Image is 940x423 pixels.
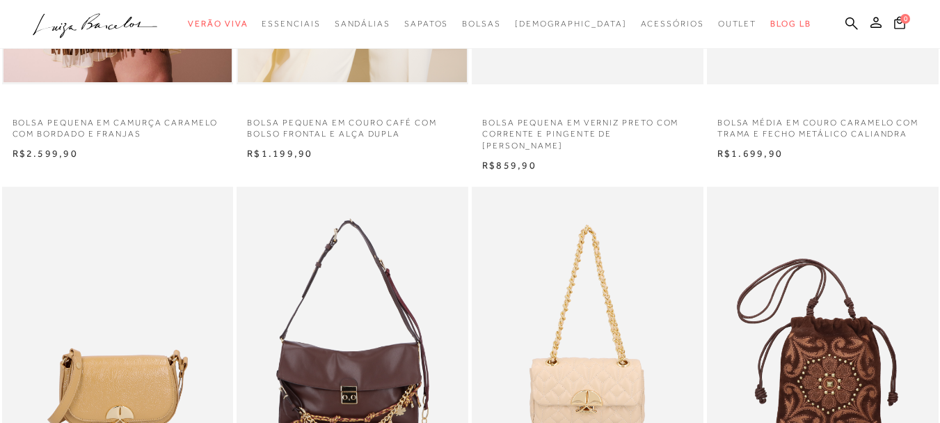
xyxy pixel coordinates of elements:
[2,109,234,141] a: BOLSA PEQUENA EM CAMURÇA CARAMELO COM BORDADO E FRANJAS
[482,160,536,171] span: R$859,90
[13,148,78,159] span: R$2.599,90
[188,19,248,29] span: Verão Viva
[890,15,909,34] button: 0
[770,11,811,37] a: BLOG LB
[718,19,757,29] span: Outlet
[404,19,448,29] span: Sapatos
[515,19,627,29] span: [DEMOGRAPHIC_DATA]
[770,19,811,29] span: BLOG LB
[717,148,783,159] span: R$1.699,90
[262,19,320,29] span: Essenciais
[335,19,390,29] span: Sandálias
[515,11,627,37] a: noSubCategoriesText
[335,11,390,37] a: categoryNavScreenReaderText
[472,109,703,152] a: BOLSA PEQUENA EM VERNIZ PRETO COM CORRENTE E PINGENTE DE [PERSON_NAME]
[900,14,910,24] span: 0
[718,11,757,37] a: categoryNavScreenReaderText
[262,11,320,37] a: categoryNavScreenReaderText
[237,109,468,141] a: BOLSA PEQUENA EM COURO CAFÉ COM BOLSO FRONTAL E ALÇA DUPLA
[641,11,704,37] a: categoryNavScreenReaderText
[462,19,501,29] span: Bolsas
[404,11,448,37] a: categoryNavScreenReaderText
[188,11,248,37] a: categoryNavScreenReaderText
[247,148,312,159] span: R$1.199,90
[707,109,939,141] a: BOLSA MÉDIA EM COURO CARAMELO COM TRAMA E FECHO METÁLICO CALIANDRA
[641,19,704,29] span: Acessórios
[462,11,501,37] a: categoryNavScreenReaderText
